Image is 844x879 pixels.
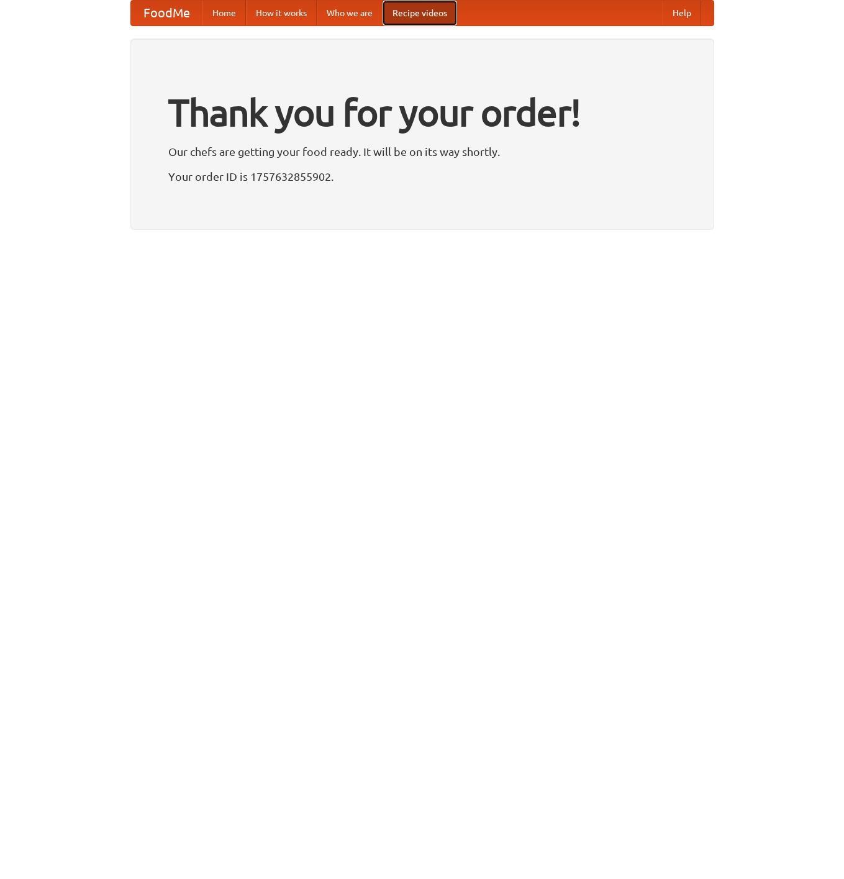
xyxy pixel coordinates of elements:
[317,1,383,25] a: Who we are
[168,167,676,186] p: Your order ID is 1757632855902.
[383,1,457,25] a: Recipe videos
[246,1,317,25] a: How it works
[168,142,676,161] p: Our chefs are getting your food ready. It will be on its way shortly.
[202,1,246,25] a: Home
[168,83,676,142] h1: Thank you for your order!
[663,1,701,25] a: Help
[131,1,202,25] a: FoodMe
